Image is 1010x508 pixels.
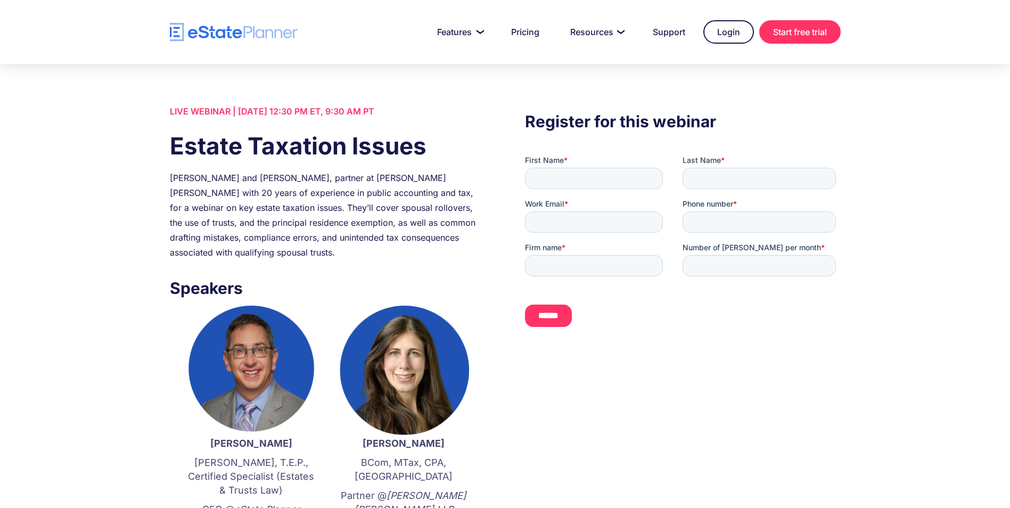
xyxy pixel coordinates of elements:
a: Resources [557,21,635,43]
strong: [PERSON_NAME] [210,438,292,449]
h3: Speakers [170,276,485,300]
h3: Register for this webinar [525,109,840,134]
strong: [PERSON_NAME] [363,438,445,449]
p: BCom, MTax, CPA, [GEOGRAPHIC_DATA] [338,456,469,484]
iframe: Form 0 [525,155,840,336]
a: Login [703,20,754,44]
a: Pricing [498,21,552,43]
a: Features [424,21,493,43]
a: home [170,23,298,42]
h1: Estate Taxation Issues [170,129,485,162]
p: [PERSON_NAME], T.E.P., Certified Specialist (Estates & Trusts Law) [186,456,317,497]
a: Support [640,21,698,43]
div: [PERSON_NAME] and [PERSON_NAME], partner at [PERSON_NAME] [PERSON_NAME] with 20 years of experien... [170,170,485,260]
a: Start free trial [759,20,841,44]
div: LIVE WEBINAR | [DATE] 12:30 PM ET, 9:30 AM PT [170,104,485,119]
